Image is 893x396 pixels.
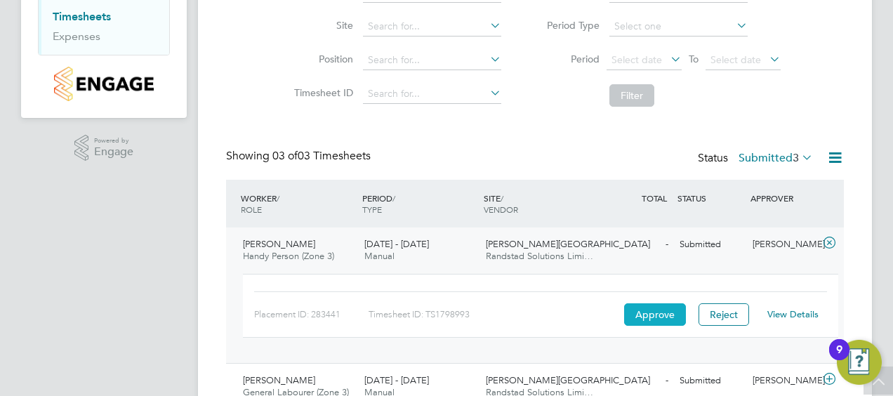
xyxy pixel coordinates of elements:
[767,308,819,320] a: View Details
[290,86,353,99] label: Timesheet ID
[226,149,373,164] div: Showing
[609,17,748,37] input: Select one
[53,29,100,43] a: Expenses
[94,146,133,158] span: Engage
[290,53,353,65] label: Position
[536,19,600,32] label: Period Type
[480,185,602,222] div: SITE
[272,149,298,163] span: 03 of
[836,350,842,368] div: 9
[674,369,747,392] div: Submitted
[363,51,501,70] input: Search for...
[243,374,315,386] span: [PERSON_NAME]
[601,233,674,256] div: -
[362,204,382,215] span: TYPE
[710,53,761,66] span: Select date
[364,374,429,386] span: [DATE] - [DATE]
[254,303,369,326] div: Placement ID: 283441
[674,233,747,256] div: Submitted
[74,135,134,161] a: Powered byEngage
[369,303,621,326] div: Timesheet ID: TS1798993
[363,17,501,37] input: Search for...
[793,151,799,165] span: 3
[611,53,662,66] span: Select date
[699,303,749,326] button: Reject
[53,10,111,23] a: Timesheets
[747,185,820,211] div: APPROVER
[363,84,501,104] input: Search for...
[486,374,650,386] span: [PERSON_NAME][GEOGRAPHIC_DATA]
[747,369,820,392] div: [PERSON_NAME]
[359,185,480,222] div: PERIOD
[38,67,170,101] a: Go to home page
[54,67,153,101] img: countryside-properties-logo-retina.png
[536,53,600,65] label: Period
[698,149,816,169] div: Status
[392,192,395,204] span: /
[642,192,667,204] span: TOTAL
[272,149,371,163] span: 03 Timesheets
[837,340,882,385] button: Open Resource Center, 9 new notifications
[747,233,820,256] div: [PERSON_NAME]
[237,185,359,222] div: WORKER
[624,303,686,326] button: Approve
[739,151,813,165] label: Submitted
[94,135,133,147] span: Powered by
[674,185,747,211] div: STATUS
[601,369,674,392] div: -
[364,250,395,262] span: Manual
[486,250,593,262] span: Randstad Solutions Limi…
[684,50,703,68] span: To
[243,238,315,250] span: [PERSON_NAME]
[501,192,503,204] span: /
[241,204,262,215] span: ROLE
[484,204,518,215] span: VENDOR
[277,192,279,204] span: /
[486,238,650,250] span: [PERSON_NAME][GEOGRAPHIC_DATA]
[609,84,654,107] button: Filter
[364,238,429,250] span: [DATE] - [DATE]
[290,19,353,32] label: Site
[243,250,334,262] span: Handy Person (Zone 3)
